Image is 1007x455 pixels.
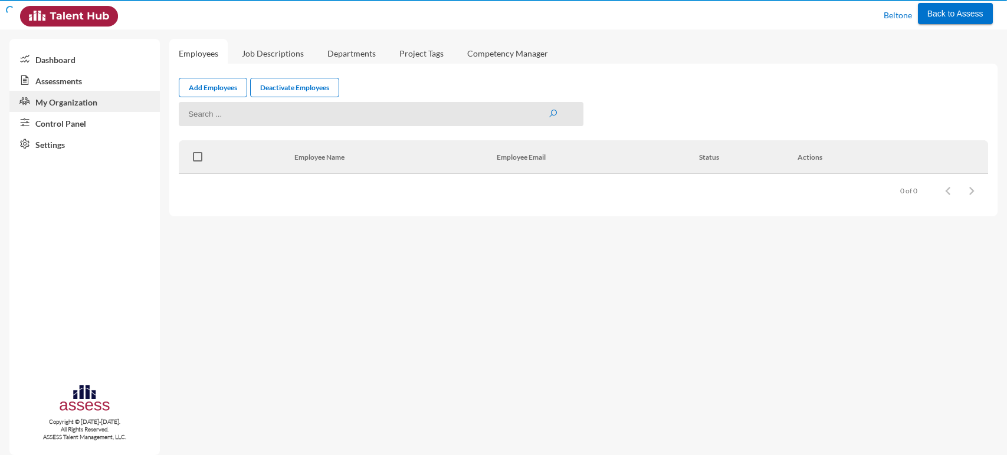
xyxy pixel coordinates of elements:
a: Job Descriptions [232,39,313,68]
a: My Organization [9,91,160,112]
a: Dashboard [9,48,160,70]
a: Employees [169,39,228,68]
button: Back to Assess [918,3,993,24]
a: Control Panel [9,112,160,133]
input: Search ... [179,102,583,126]
th: Employee Name [294,140,497,174]
th: Actions [798,140,988,174]
a: Departments [318,39,385,68]
a: Project Tags [390,39,453,68]
img: assesscompany-logo.png [58,383,111,416]
a: Deactivate Employees [250,78,339,97]
div: 0 of 0 [900,186,917,195]
p: Copyright © [DATE]-[DATE]. All Rights Reserved. ASSESS Talent Management, LLC. [9,418,160,441]
span: Back to Assess [927,9,983,18]
button: Previous page [936,179,960,202]
a: Settings [9,133,160,154]
a: Assessments [9,70,160,91]
p: Beltone [884,6,912,25]
button: Next page [960,179,983,202]
th: Employee Email [497,140,699,174]
a: Add Employees [179,78,247,97]
th: Status [699,140,798,174]
a: Competency Manager [458,39,557,68]
a: Back to Assess [918,6,993,19]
